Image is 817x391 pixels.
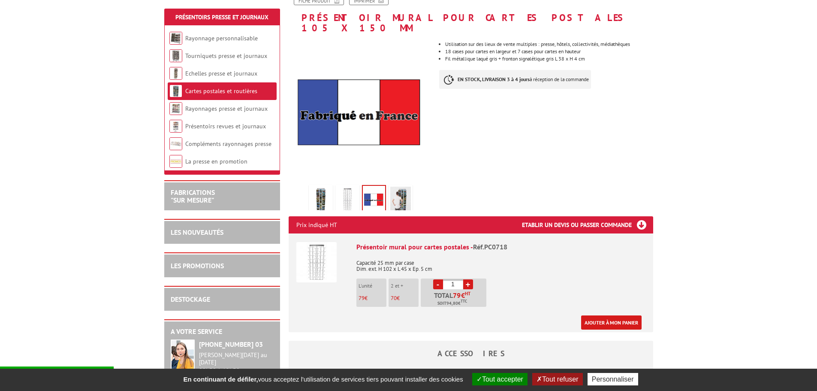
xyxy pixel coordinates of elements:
a: Présentoirs Presse et Journaux [175,13,268,21]
p: Capacité 25 mm par case Dim. ext. H 102 x L 45 x Ep. 5 cm [356,254,645,272]
span: Réf.216005 [425,367,459,375]
a: DESTOCKAGE [171,295,210,303]
h2: A votre service [171,328,274,336]
p: € [359,295,386,301]
img: Tourniquets presse et journaux [169,49,182,62]
img: Rayonnage personnalisable [169,32,182,45]
li: Fil métallique laqué gris + fronton signalétique gris L 38 x H 4 cm [445,56,653,61]
li: Utilisation sur des lieux de vente multiples : presse, hôtels, collectivités, médiathèques [445,42,653,47]
img: pc0718_gris_cartes_postales.jpg [311,187,331,213]
img: Cartes postales et routières [169,85,182,97]
span: Soit € [437,300,467,307]
strong: EN STOCK, LIVRAISON 3 à 4 jours [458,76,530,82]
img: edimeta_produit_fabrique_en_france.jpg [363,186,385,212]
button: Tout accepter [472,373,528,385]
a: LES NOUVEAUTÉS [171,228,223,236]
h3: Etablir un devis ou passer commande [522,216,653,233]
img: widget-service.jpg [171,339,195,373]
span: 94,80 [446,300,458,307]
div: Crochet en S inox x50 - [296,366,645,376]
strong: [PHONE_NUMBER] 03 [199,340,263,349]
img: Présentoir mural pour cartes postales [296,242,337,282]
p: € [391,295,419,301]
p: Prix indiqué HT [296,216,337,233]
p: 2 et + [391,283,419,289]
img: Compléments rayonnages presse [169,137,182,150]
img: La presse en promotion [169,155,182,168]
div: Présentoir mural pour cartes postales - [356,242,645,252]
a: Ajouter à mon panier [581,315,642,330]
li: 18 cases pour cartes en largeur et 7 cases pour cartes en hauteur [445,49,653,54]
div: 08h30 à 12h30 13h30 à 17h30 [199,352,274,381]
a: Cartes postales et routières [185,87,257,95]
div: [PERSON_NAME][DATE] au [DATE] [199,352,274,366]
span: € [461,292,465,299]
span: Réf.PC0718 [473,242,507,251]
a: Tourniquets presse et journaux [185,52,267,60]
sup: HT [465,291,470,297]
strong: En continuant de défiler, [183,376,258,383]
a: + [463,279,473,289]
p: L'unité [359,283,386,289]
span: 79 [453,292,461,299]
button: Tout refuser [532,373,582,385]
a: La presse en promotion [185,158,247,165]
button: Personnaliser (fenêtre modale) [588,373,638,385]
img: pc0718_porte_cartes_postales_gris_situation.jpg [390,187,411,213]
img: Rayonnages presse et journaux [169,102,182,115]
a: FABRICATIONS"Sur Mesure" [171,188,215,204]
a: LES PROMOTIONS [171,261,224,270]
img: edimeta_produit_fabrique_en_france.jpg [289,37,433,182]
img: Echelles presse et journaux [169,67,182,80]
img: Présentoirs revues et journaux [169,120,182,133]
a: Présentoirs revues et journaux [185,122,266,130]
a: Rayonnages presse et journaux [185,105,268,112]
a: Echelles presse et journaux [185,70,257,77]
p: à réception de la commande [439,70,591,89]
a: - [433,279,443,289]
h4: ACCESSOIRES [289,349,653,358]
a: Rayonnage personnalisable [185,34,258,42]
p: Total [423,292,486,307]
span: 70 [391,294,397,302]
sup: TTC [461,299,467,303]
img: pc0718_porte_cartes_postales_gris.jpg [337,187,358,213]
a: Compléments rayonnages presse [185,140,271,148]
span: 79 [359,294,365,302]
span: vous acceptez l'utilisation de services tiers pouvant installer des cookies [179,376,467,383]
